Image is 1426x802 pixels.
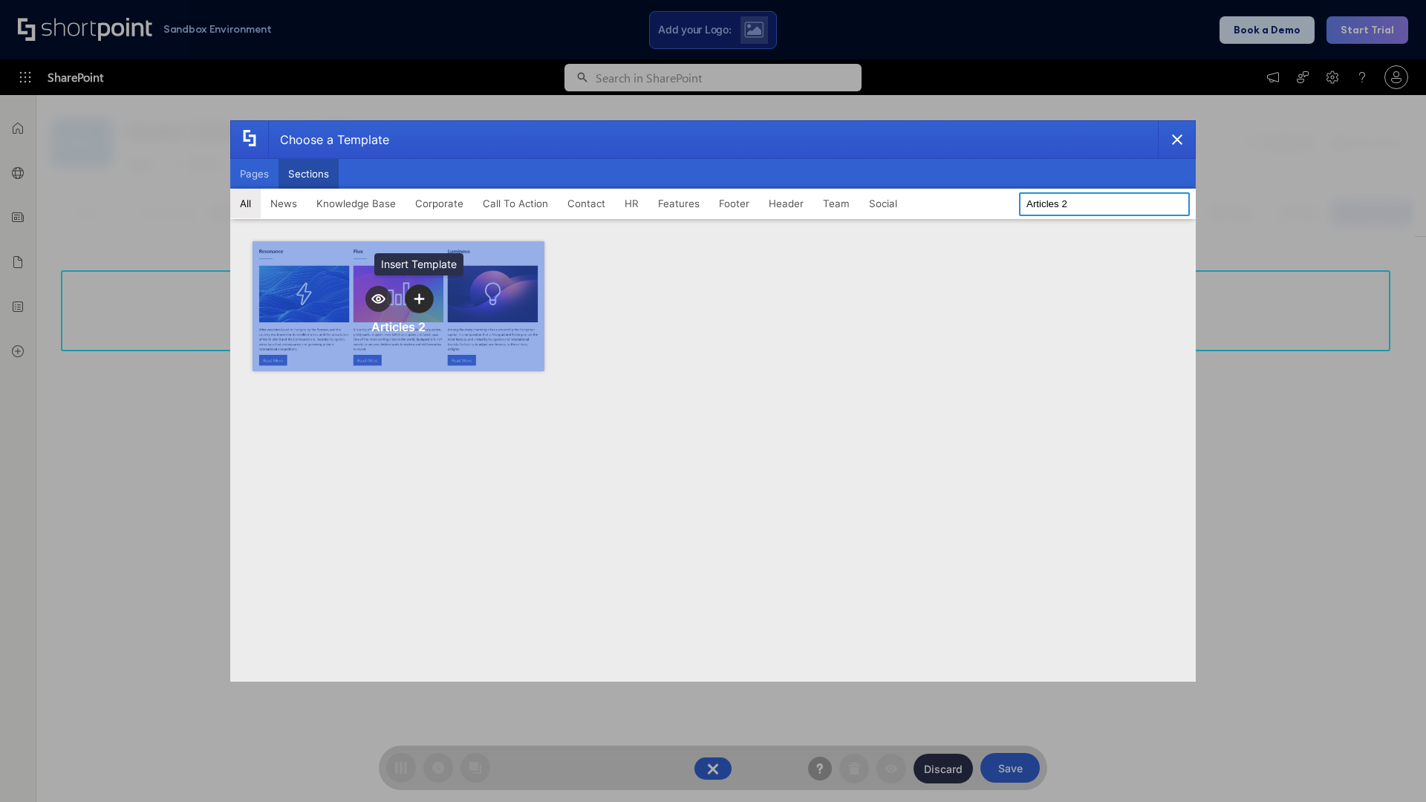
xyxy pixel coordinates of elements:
button: HR [615,189,648,218]
button: Knowledge Base [307,189,406,218]
button: Team [813,189,859,218]
div: template selector [230,120,1196,682]
button: Features [648,189,709,218]
button: Footer [709,189,759,218]
button: All [230,189,261,218]
button: Sections [279,159,339,189]
div: Articles 2 [371,319,426,334]
button: News [261,189,307,218]
button: Contact [558,189,615,218]
input: Search [1019,192,1190,216]
div: Choose a Template [268,121,389,158]
button: Social [859,189,907,218]
button: Pages [230,159,279,189]
iframe: Chat Widget [1159,630,1426,802]
button: Corporate [406,189,473,218]
button: Header [759,189,813,218]
button: Call To Action [473,189,558,218]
